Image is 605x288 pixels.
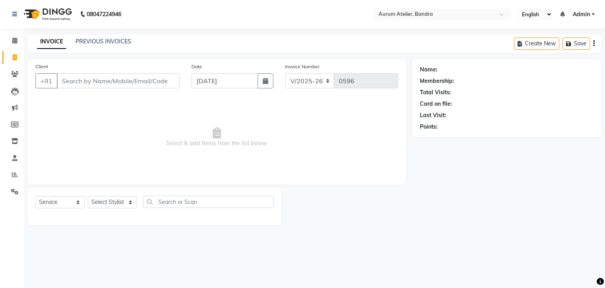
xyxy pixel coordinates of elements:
[35,73,58,88] button: +91
[420,100,452,108] div: Card on file:
[562,37,590,50] button: Save
[76,38,131,45] a: PREVIOUS INVOICES
[420,111,446,120] div: Last Visit:
[285,63,319,70] label: Invoice Number
[87,3,121,25] b: 08047224946
[35,98,398,177] span: Select & add items from the list below
[420,123,438,131] div: Points:
[420,65,438,74] div: Name:
[57,73,180,88] input: Search by Name/Mobile/Email/Code
[37,35,66,49] a: INVOICE
[514,37,559,50] button: Create New
[35,63,48,70] label: Client
[420,77,454,85] div: Membership:
[191,63,202,70] label: Date
[20,3,74,25] img: logo
[143,196,274,208] input: Search or Scan
[573,10,590,19] span: Admin
[420,88,451,97] div: Total Visits:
